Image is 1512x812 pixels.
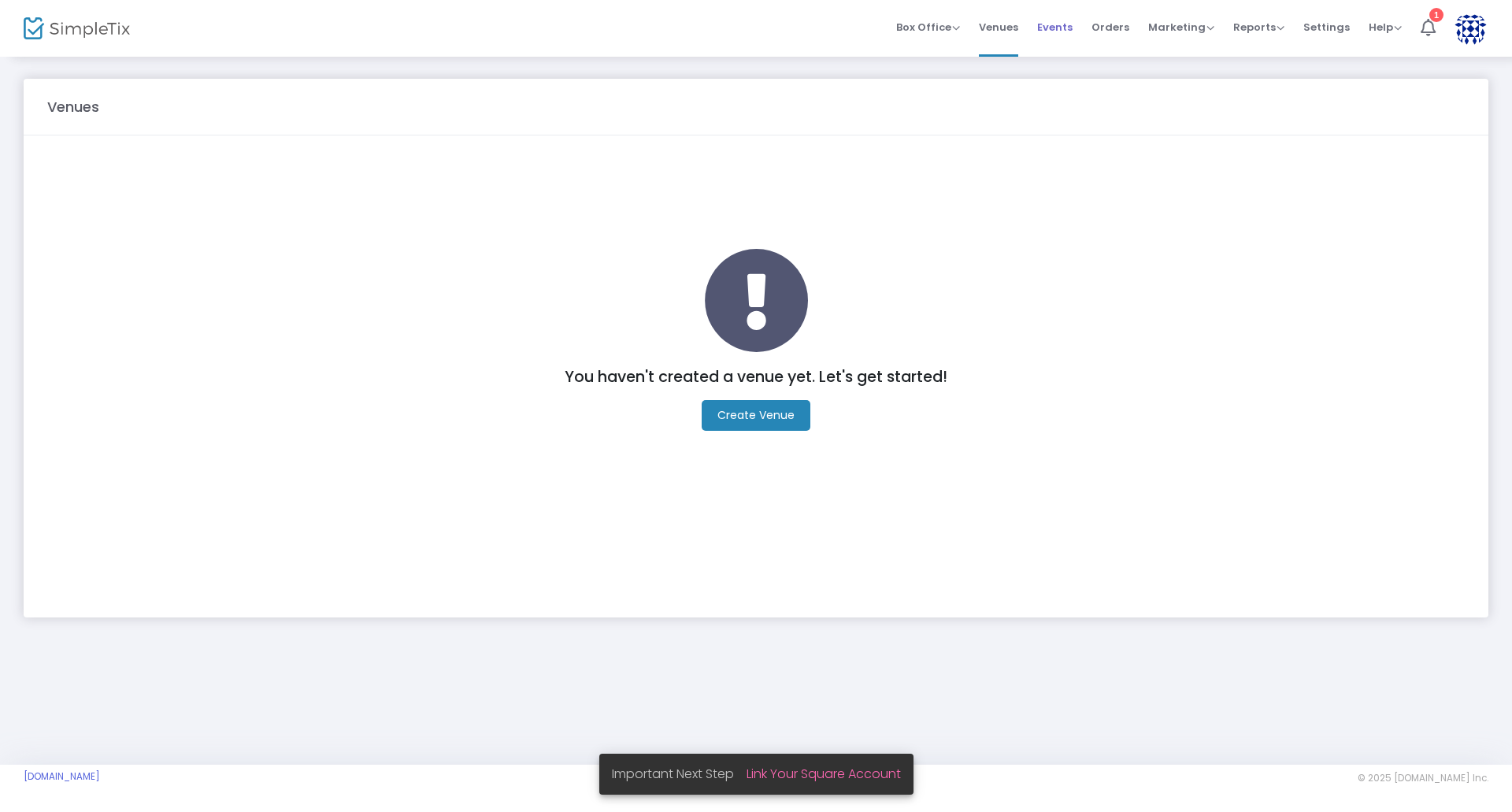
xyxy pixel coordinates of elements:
span: Help [1369,20,1402,35]
span: Orders [1091,7,1129,47]
span: Events [1037,7,1073,47]
span: Marketing [1148,20,1214,35]
span: Important Next Step [612,765,747,783]
a: Link Your Square Account [747,765,901,783]
span: Reports [1233,20,1284,35]
span: Venues [979,7,1018,47]
span: Box Office [896,20,960,35]
span: Settings [1303,7,1350,47]
div: 1 [1429,8,1443,22]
